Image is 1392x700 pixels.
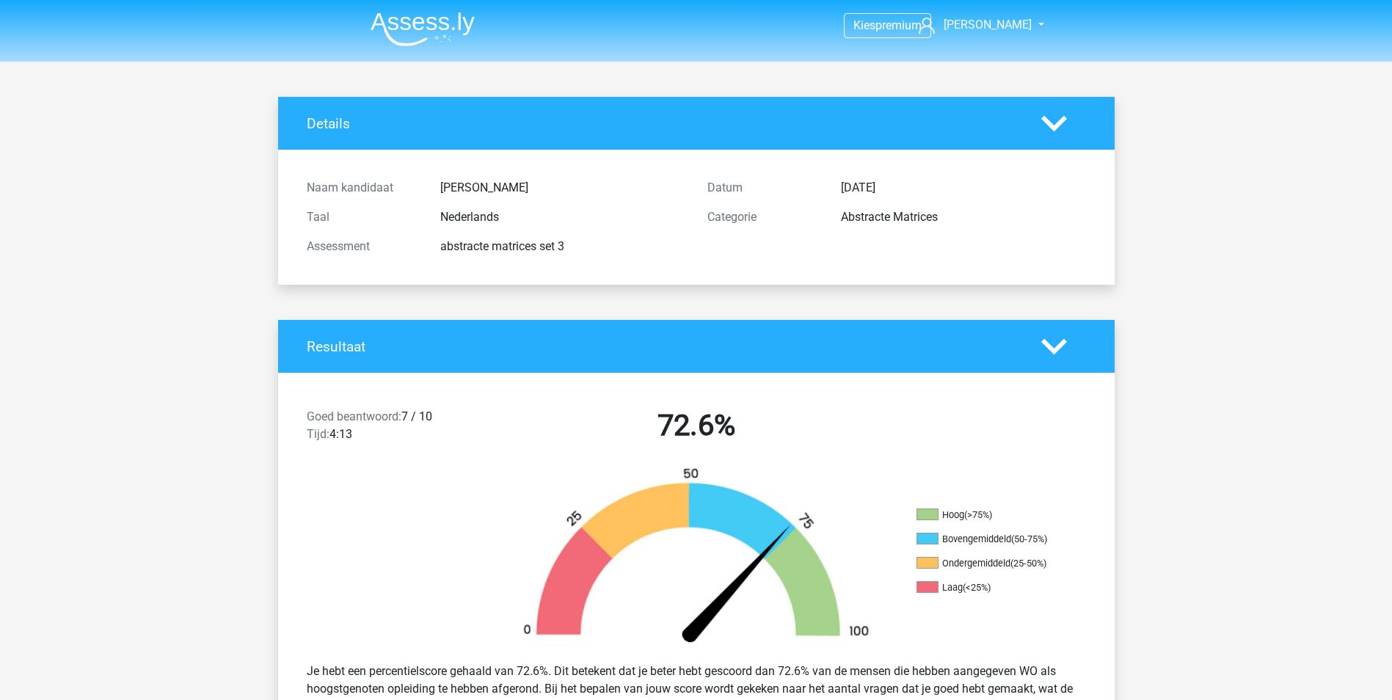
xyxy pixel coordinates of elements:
[1010,558,1046,569] div: (25-50%)
[830,208,1097,226] div: Abstracte Matrices
[696,208,830,226] div: Categorie
[853,18,875,32] span: Kies
[498,467,894,651] img: 73.25cbf712a188.png
[913,16,1033,34] a: [PERSON_NAME]
[296,179,429,197] div: Naam kandidaat
[429,208,696,226] div: Nederlands
[307,409,401,423] span: Goed beantwoord:
[875,18,922,32] span: premium
[830,179,1097,197] div: [DATE]
[917,557,1063,570] li: Ondergemiddeld
[296,408,496,449] div: 7 / 10 4:13
[917,508,1063,522] li: Hoog
[307,338,1019,355] h4: Resultaat
[307,427,329,441] span: Tijd:
[944,18,1032,32] span: [PERSON_NAME]
[296,238,429,255] div: Assessment
[371,12,475,46] img: Assessly
[1011,533,1047,544] div: (50-75%)
[307,115,1019,132] h4: Details
[845,15,930,35] a: Kiespremium
[917,581,1063,594] li: Laag
[507,408,886,443] h2: 72.6%
[964,509,992,520] div: (>75%)
[429,179,696,197] div: [PERSON_NAME]
[429,238,696,255] div: abstracte matrices set 3
[917,533,1063,546] li: Bovengemiddeld
[963,582,991,593] div: (<25%)
[296,208,429,226] div: Taal
[696,179,830,197] div: Datum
